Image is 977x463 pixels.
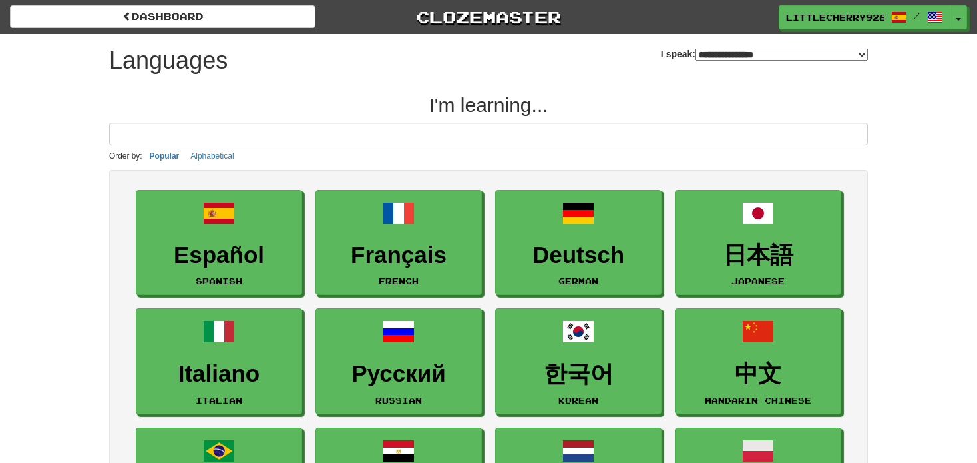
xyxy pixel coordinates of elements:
[558,396,598,405] small: Korean
[109,94,868,116] h2: I'm learning...
[495,308,662,414] a: 한국어Korean
[705,396,811,405] small: Mandarin Chinese
[143,242,295,268] h3: Español
[779,5,950,29] a: LittleCherry9267 /
[196,396,242,405] small: Italian
[196,276,242,286] small: Spanish
[682,242,834,268] h3: 日本語
[186,149,238,163] button: Alphabetical
[315,308,482,414] a: РусскийRussian
[315,190,482,296] a: FrançaisFrench
[335,5,641,29] a: Clozemaster
[146,149,184,163] button: Popular
[10,5,315,28] a: dashboard
[109,151,142,161] small: Order by:
[786,11,884,23] span: LittleCherry9267
[731,276,785,286] small: Japanese
[914,11,920,20] span: /
[661,47,868,61] label: I speak:
[323,242,475,268] h3: Français
[675,190,841,296] a: 日本語Japanese
[675,308,841,414] a: 中文Mandarin Chinese
[682,361,834,387] h3: 中文
[375,396,422,405] small: Russian
[136,308,302,414] a: ItalianoItalian
[502,242,654,268] h3: Deutsch
[379,276,419,286] small: French
[143,361,295,387] h3: Italiano
[136,190,302,296] a: EspañolSpanish
[695,49,868,61] select: I speak:
[109,47,228,74] h1: Languages
[502,361,654,387] h3: 한국어
[323,361,475,387] h3: Русский
[495,190,662,296] a: DeutschGerman
[558,276,598,286] small: German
